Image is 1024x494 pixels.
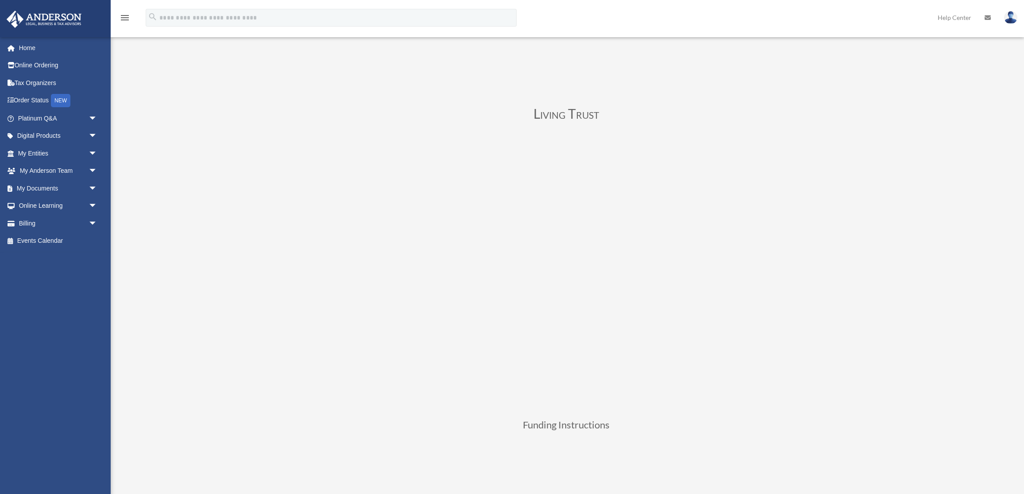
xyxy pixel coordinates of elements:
a: Home [6,39,111,57]
a: Billingarrow_drop_down [6,214,111,232]
a: Online Learningarrow_drop_down [6,197,111,215]
img: Anderson Advisors Platinum Portal [4,11,84,28]
a: My Documentsarrow_drop_down [6,179,111,197]
div: NEW [51,94,70,107]
span: arrow_drop_down [89,179,106,198]
span: arrow_drop_down [89,109,106,128]
a: Tax Organizers [6,74,111,92]
a: Online Ordering [6,57,111,74]
a: Order StatusNEW [6,92,111,110]
span: arrow_drop_down [89,214,106,233]
span: arrow_drop_down [89,162,106,180]
span: arrow_drop_down [89,127,106,145]
img: User Pic [1004,11,1017,24]
h3: Living Trust [327,107,805,124]
a: Digital Productsarrow_drop_down [6,127,111,145]
span: arrow_drop_down [89,144,106,163]
a: menu [120,16,130,23]
span: arrow_drop_down [89,197,106,215]
i: search [148,12,158,22]
i: menu [120,12,130,23]
a: Events Calendar [6,232,111,250]
h3: Funding Instructions [327,420,805,434]
a: My Anderson Teamarrow_drop_down [6,162,111,180]
a: Platinum Q&Aarrow_drop_down [6,109,111,127]
a: My Entitiesarrow_drop_down [6,144,111,162]
iframe: Living Trust Binder Review [327,137,805,407]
